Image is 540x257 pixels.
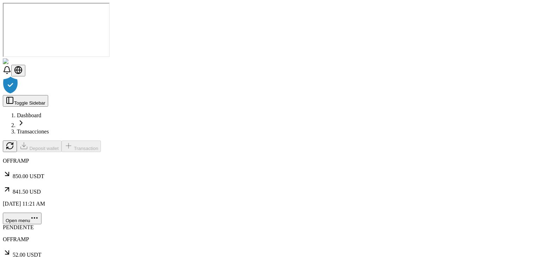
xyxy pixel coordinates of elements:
span: Transaction [74,146,98,151]
div: PENDIENTE [3,224,537,231]
img: ShieldPay Logo [3,58,45,65]
a: Dashboard [17,112,41,118]
p: OFFRAMP [3,236,537,243]
nav: breadcrumb [3,112,537,135]
span: Deposit wallet [30,146,59,151]
button: Deposit wallet [17,140,62,152]
a: Transacciones [17,128,49,134]
span: Open menu [6,218,30,223]
p: 850.00 USDT [3,170,537,180]
p: OFFRAMP [3,158,537,164]
span: Toggle Sidebar [14,100,45,106]
p: [DATE] 11:21 AM [3,201,537,207]
button: Open menu [3,213,41,224]
p: 841.50 USD [3,185,537,195]
button: Transaction [62,140,101,152]
button: Toggle Sidebar [3,95,48,107]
